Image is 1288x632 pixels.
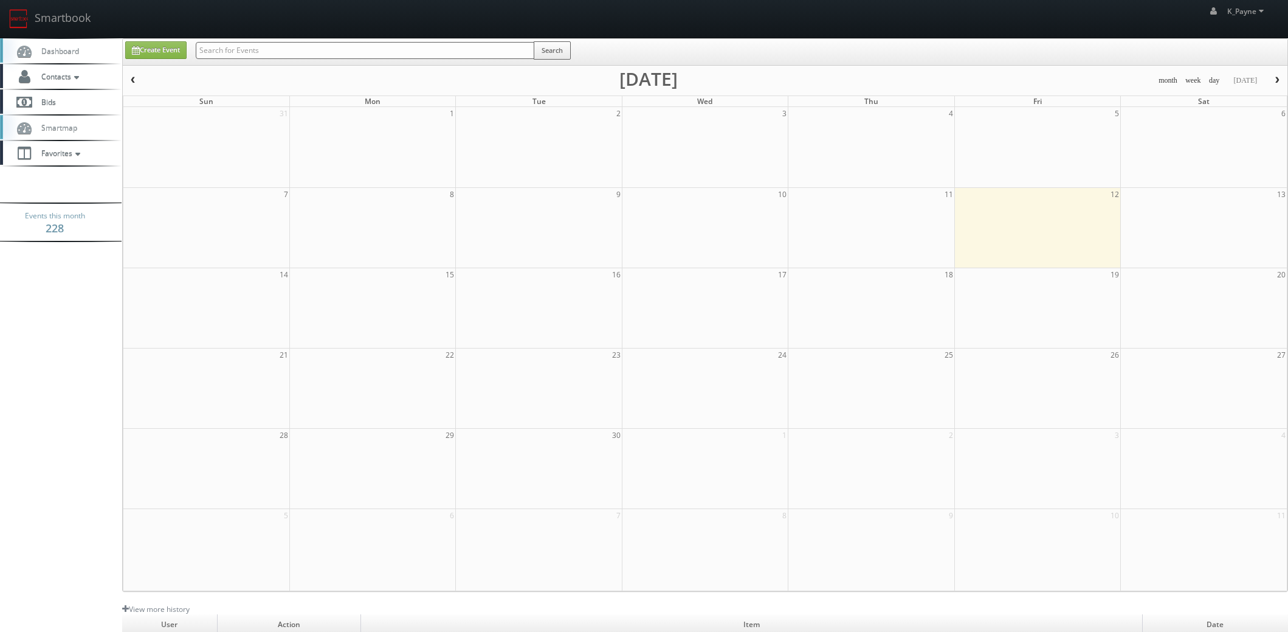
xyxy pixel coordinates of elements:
a: View more history [122,604,190,614]
button: Search [534,41,571,60]
span: 2 [948,429,954,442]
span: 31 [278,107,289,120]
span: 17 [777,268,788,281]
span: 29 [444,429,455,442]
span: 8 [781,509,788,522]
span: 7 [615,509,622,522]
span: 23 [611,349,622,361]
span: Mon [365,96,381,106]
span: 14 [278,268,289,281]
span: Tue [532,96,546,106]
span: 5 [1114,107,1120,120]
span: Bids [35,97,56,107]
span: Wed [697,96,712,106]
span: Favorites [35,148,83,158]
button: day [1205,73,1224,88]
span: Fri [1033,96,1042,106]
span: 10 [1109,509,1120,522]
span: 4 [948,107,954,120]
img: smartbook-logo.png [9,9,29,29]
button: week [1181,73,1205,88]
span: 16 [611,268,622,281]
span: 15 [444,268,455,281]
strong: 228 [46,221,64,235]
span: Thu [864,96,878,106]
span: 8 [449,188,455,201]
span: 21 [278,349,289,361]
span: 7 [283,188,289,201]
span: 3 [781,107,788,120]
span: 26 [1109,349,1120,361]
span: Sat [1198,96,1210,106]
span: 9 [948,509,954,522]
span: 18 [943,268,954,281]
input: Search for Events [196,42,534,59]
span: 20 [1276,268,1287,281]
span: 1 [781,429,788,442]
span: Sun [199,96,213,106]
span: 25 [943,349,954,361]
span: 12 [1109,188,1120,201]
span: 11 [1276,509,1287,522]
span: 3 [1114,429,1120,442]
span: Dashboard [35,46,79,56]
span: 6 [1280,107,1287,120]
a: Create Event [125,41,187,59]
span: 11 [943,188,954,201]
span: 2 [615,107,622,120]
span: 24 [777,349,788,361]
span: 30 [611,429,622,442]
span: 5 [283,509,289,522]
span: Events this month [25,210,85,222]
span: 1 [449,107,455,120]
span: Contacts [35,71,82,82]
span: 10 [777,188,788,201]
span: 27 [1276,349,1287,361]
span: K_Payne [1227,6,1267,16]
h2: [DATE] [619,73,678,85]
span: 28 [278,429,289,442]
span: 6 [449,509,455,522]
span: 9 [615,188,622,201]
span: 13 [1276,188,1287,201]
span: 22 [444,349,455,361]
button: [DATE] [1229,73,1261,88]
span: Smartmap [35,122,77,133]
span: 19 [1109,268,1120,281]
span: 4 [1280,429,1287,442]
button: month [1154,73,1182,88]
